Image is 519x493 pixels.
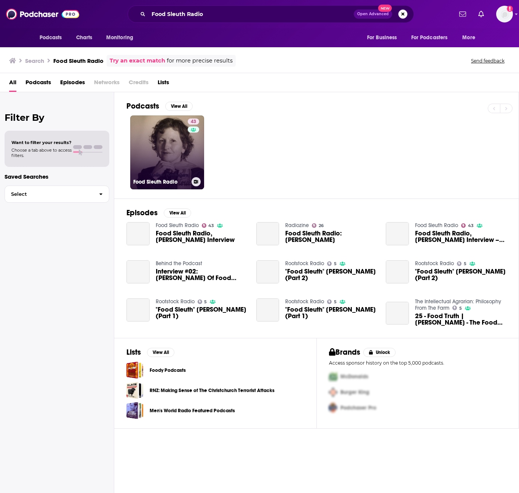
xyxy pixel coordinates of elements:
[156,306,247,319] a: "Food Sleuth" Melinda Hemmelgarn (Part 1)
[326,369,340,384] img: First Pro Logo
[285,230,377,243] a: Food Sleuth Radio: Patty Lovera
[147,348,174,357] button: View All
[464,262,466,266] span: 5
[462,32,475,43] span: More
[126,402,144,419] a: Men's World Radio Featured Podcasts
[415,313,506,326] a: 25 - Food Truth | Melinda Hemmelgarn - The Food Sleuth
[415,268,506,281] a: "Food Sleuth" Melinda Hemmelgarn (Part 2)
[164,208,191,218] button: View All
[126,362,144,379] span: Foody Podcasts
[26,76,51,92] a: Podcasts
[133,179,188,185] h3: Food Sleuth Radio
[256,260,279,283] a: "Food Sleuth" Melinda Hemmelgarn (Part 2)
[6,7,79,21] img: Podchaser - Follow, Share and Rate Podcasts
[126,208,158,218] h2: Episodes
[9,76,16,92] a: All
[461,223,474,228] a: 43
[204,300,207,304] span: 5
[496,6,513,22] img: User Profile
[326,400,340,416] img: Third Pro Logo
[191,118,196,126] span: 43
[256,298,279,322] a: "Food Sleuth" Melinda Hemmelgarn (Part 1)
[165,102,193,111] button: View All
[459,307,462,310] span: 5
[40,32,62,43] span: Podcasts
[362,30,407,45] button: open menu
[128,5,414,23] div: Search podcasts, credits, & more...
[285,298,324,305] a: Rootstock Radio
[415,230,506,243] a: Food Sleuth Radio, Brenda Davis Interview – 11/2/2017
[327,261,337,266] a: 5
[53,57,104,64] h3: Food Sleuth Radio
[188,118,199,125] a: 43
[411,32,448,43] span: For Podcasters
[34,30,72,45] button: open menu
[507,6,513,12] svg: Email not verified
[156,222,199,229] a: Food Sleuth Radio
[156,268,247,281] a: Interview #02: Melinda Hemmelgarn Of Food Sleuth Radio
[126,260,150,283] a: Interview #02: Melinda Hemmelgarn Of Food Sleuth Radio
[386,222,409,245] a: Food Sleuth Radio, Brenda Davis Interview – 11/2/2017
[285,306,377,319] a: "Food Sleuth" Melinda Hemmelgarn (Part 1)
[334,262,337,266] span: 5
[327,299,337,304] a: 5
[285,260,324,267] a: Rootstock Radio
[415,268,506,281] span: "Food Sleuth" [PERSON_NAME] (Part 2)
[406,30,459,45] button: open menu
[285,306,377,319] span: "Food Sleuth" [PERSON_NAME] (Part 1)
[456,8,469,21] a: Show notifications dropdown
[354,10,392,19] button: Open AdvancedNew
[363,348,396,357] button: Unlock
[285,268,377,281] span: "Food Sleuth" [PERSON_NAME] (Part 2)
[126,101,193,111] a: PodcastsView All
[415,313,506,326] span: 25 - Food Truth | [PERSON_NAME] - The Food Sleuth
[167,56,233,65] span: for more precise results
[475,8,487,21] a: Show notifications dropdown
[5,192,93,197] span: Select
[60,76,85,92] a: Episodes
[5,173,109,180] p: Saved Searches
[76,32,93,43] span: Charts
[340,405,376,411] span: Podchaser Pro
[415,222,458,229] a: Food Sleuth Radio
[329,347,361,357] h2: Brands
[319,224,324,227] span: 26
[156,298,195,305] a: Rootstock Radio
[150,386,275,395] a: RNZ: Making Sense of The Christchurch Terrorist Attacks
[340,373,368,380] span: McDonalds
[452,306,462,310] a: 5
[158,76,169,92] a: Lists
[496,6,513,22] button: Show profile menu
[71,30,97,45] a: Charts
[256,222,279,245] a: Food Sleuth Radio: Patty Lovera
[285,222,309,229] a: Radiozine
[357,12,389,16] span: Open Advanced
[312,223,324,228] a: 26
[110,56,165,65] a: Try an exact match
[126,208,191,218] a: EpisodesView All
[106,32,133,43] span: Monitoring
[415,230,506,243] span: Food Sleuth Radio, [PERSON_NAME] Interview – [DATE]
[5,112,109,123] h2: Filter By
[156,260,202,267] a: Behind the Podcast
[5,186,109,203] button: Select
[126,347,174,357] a: ListsView All
[11,140,72,145] span: Want to filter your results?
[129,76,149,92] span: Credits
[469,58,507,64] button: Send feedback
[386,302,409,325] a: 25 - Food Truth | Melinda Hemmelgarn - The Food Sleuth
[156,230,247,243] span: Food Sleuth Radio, [PERSON_NAME] Interview
[126,222,150,245] a: Food Sleuth Radio, Brenda Davis Interview
[25,57,44,64] h3: Search
[340,389,369,395] span: Burger King
[150,407,235,415] a: Men's World Radio Featured Podcasts
[126,298,150,322] a: "Food Sleuth" Melinda Hemmelgarn (Part 1)
[378,5,392,12] span: New
[386,260,409,283] a: "Food Sleuth" Melinda Hemmelgarn (Part 2)
[149,8,354,20] input: Search podcasts, credits, & more...
[156,268,247,281] span: Interview #02: [PERSON_NAME] Of Food Sleuth Radio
